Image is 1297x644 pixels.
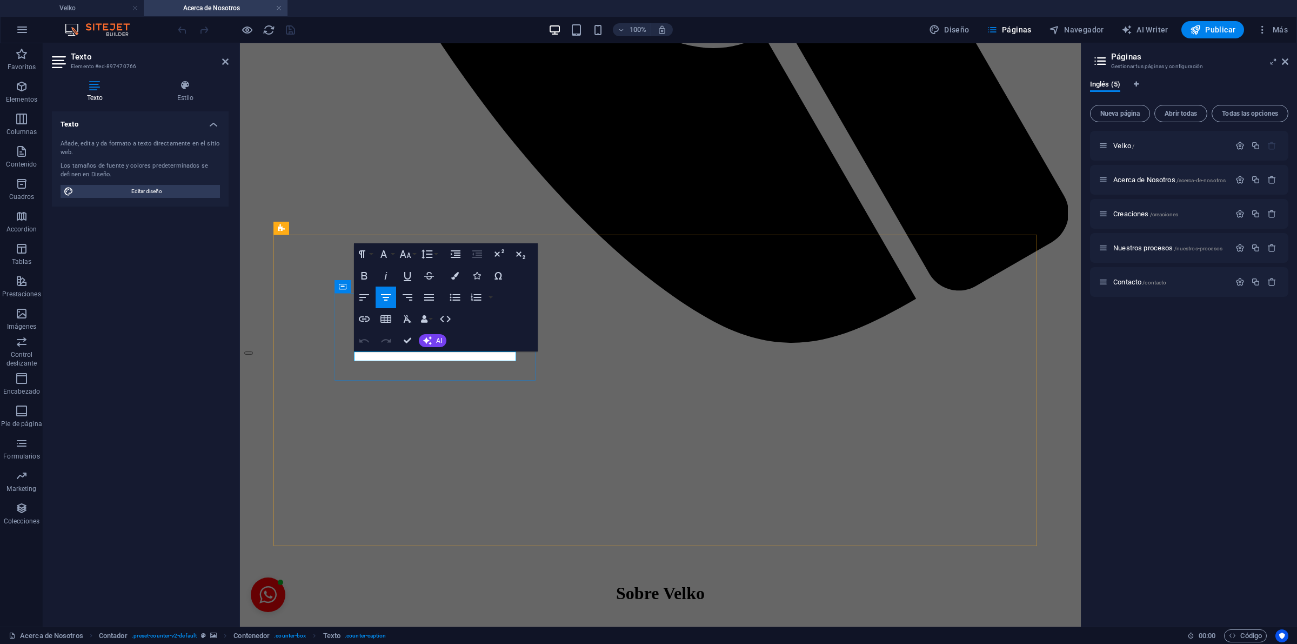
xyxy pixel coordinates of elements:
div: Duplicar [1251,277,1260,287]
button: AI [419,334,446,347]
button: Open chat window [11,534,45,569]
span: Inglés (5) [1090,78,1120,93]
i: Volver a cargar página [263,24,275,36]
div: Añade, edita y da formato a texto directamente en el sitio web. [61,140,220,157]
button: Todas las opciones [1212,105,1288,122]
i: Este elemento es un preajuste personalizable [201,633,206,639]
button: Ordered List [466,287,486,308]
p: Encabezado [3,387,40,396]
img: Editor Logo [62,23,143,36]
p: Pie de página [1,420,42,428]
button: Código [1224,629,1267,642]
h3: Elemento #ed-897470766 [71,62,207,71]
h6: Tiempo de la sesión [1187,629,1216,642]
span: /acerca-de-nosotros [1176,177,1226,183]
button: Font Family [376,243,396,265]
span: . counter-caption [345,629,386,642]
h6: 100% [629,23,646,36]
span: : [1206,632,1208,640]
span: Publicar [1190,24,1236,35]
div: Configuración [1235,141,1245,150]
span: Haz clic para abrir la página [1113,142,1134,150]
button: Haz clic para salir del modo de previsualización y seguir editando [240,23,253,36]
h3: Gestionar tus páginas y configuración [1111,62,1267,71]
div: Creaciones/creaciones [1110,210,1230,217]
span: Haz clic para seleccionar y doble clic para editar [233,629,270,642]
p: Tablas [12,257,32,266]
h4: Acerca de Nosotros [144,2,288,14]
button: HTML [435,308,456,330]
button: Editar diseño [61,185,220,198]
span: Navegador [1049,24,1104,35]
div: Duplicar [1251,141,1260,150]
div: Eliminar [1267,209,1276,218]
span: Editar diseño [77,185,217,198]
p: Elementos [6,95,37,104]
button: Abrir todas [1154,105,1207,122]
button: Redo (Ctrl+Shift+Z) [376,330,396,351]
p: Colecciones [4,517,39,526]
p: Favoritos [8,63,36,71]
button: Icons [466,265,487,287]
h4: Estilo [142,80,229,103]
button: Align Center [376,287,396,308]
button: Unordered List [445,287,465,308]
button: Strikethrough [419,265,439,287]
button: Páginas [982,21,1036,38]
button: Subscript [510,243,531,265]
span: Todas las opciones [1216,110,1283,117]
button: Insert Table [376,308,396,330]
span: . counter-box [274,629,306,642]
button: Publicar [1181,21,1245,38]
span: Diseño [929,24,970,35]
span: Abrir todas [1159,110,1202,117]
div: Pestañas de idiomas [1090,80,1288,101]
button: Ordered List [486,287,495,308]
h2: Páginas [1111,52,1288,62]
span: Código [1229,629,1262,642]
nav: breadcrumb [99,629,386,642]
button: Superscript [489,243,509,265]
button: Align Left [354,287,375,308]
button: Nueva página [1090,105,1150,122]
div: Velko/ [1110,142,1230,149]
button: Italic (Ctrl+I) [376,265,396,287]
div: Eliminar [1267,243,1276,253]
i: Al redimensionar, ajustar el nivel de zoom automáticamente para ajustarse al dispositivo elegido. [657,25,667,35]
p: Contenido [6,160,37,169]
div: Duplicar [1251,243,1260,253]
button: Align Right [397,287,418,308]
div: Contacto/contacto [1110,278,1230,286]
div: Los tamaños de fuente y colores predeterminados se definen en Diseño. [61,162,220,180]
button: AI Writer [1117,21,1173,38]
button: Font Size [397,243,418,265]
p: Cuadros [9,192,35,201]
p: Prestaciones [2,290,41,298]
span: AI [436,337,442,344]
button: Undo (Ctrl+Z) [354,330,375,351]
button: Usercentrics [1275,629,1288,642]
div: Configuración [1235,175,1245,184]
button: Confirm (Ctrl+⏎) [397,330,418,351]
button: Special Characters [488,265,509,287]
a: Haz clic para cancelar la selección y doble clic para abrir páginas [9,629,83,642]
span: AI Writer [1121,24,1168,35]
p: Columnas [6,128,37,136]
span: /creaciones [1150,211,1179,217]
span: Haz clic para abrir la página [1113,278,1166,286]
button: Clear Formatting [397,308,418,330]
h2: Texto [71,52,229,62]
span: /contacto [1142,280,1166,286]
div: Acerca de Nosotros/acerca-de-nosotros [1110,176,1230,183]
button: Underline (Ctrl+U) [397,265,418,287]
button: Diseño [925,21,974,38]
button: Colors [445,265,465,287]
button: Más [1253,21,1292,38]
button: Paragraph Format [354,243,375,265]
i: Este elemento contiene un fondo [210,633,217,639]
span: Haz clic para seleccionar y doble clic para editar [323,629,340,642]
div: La página principal no puede eliminarse [1267,141,1276,150]
button: Data Bindings [419,308,434,330]
span: Nueva página [1095,110,1145,117]
div: Nuestros procesos/nuestros-procesos [1110,244,1230,251]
